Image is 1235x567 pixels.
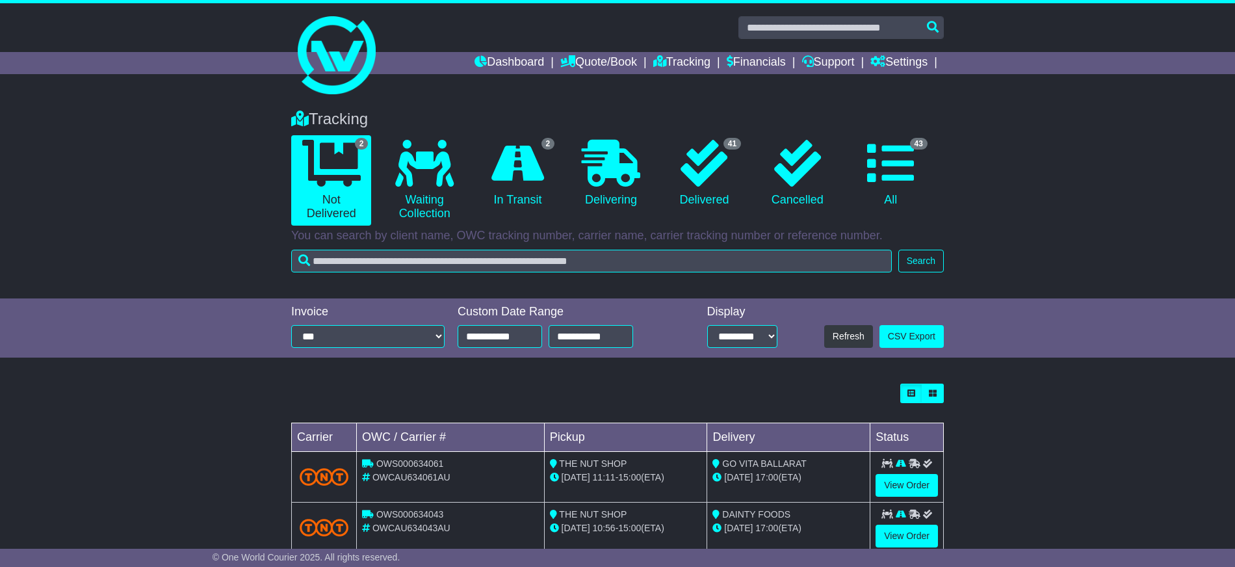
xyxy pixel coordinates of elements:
[478,135,558,212] a: 2 In Transit
[755,523,778,533] span: 17:00
[291,229,944,243] p: You can search by client name, OWC tracking number, carrier name, carrier tracking number or refe...
[910,138,928,150] span: 43
[562,472,590,482] span: [DATE]
[458,305,666,319] div: Custom Date Range
[870,423,944,452] td: Status
[593,472,616,482] span: 11:11
[376,509,444,520] span: OWS000634043
[898,250,944,272] button: Search
[559,509,627,520] span: THE NUT SHOP
[879,325,944,348] a: CSV Export
[541,138,555,150] span: 2
[291,305,445,319] div: Invoice
[755,472,778,482] span: 17:00
[870,52,928,74] a: Settings
[757,135,837,212] a: Cancelled
[357,423,545,452] td: OWC / Carrier #
[712,521,864,535] div: (ETA)
[724,472,753,482] span: [DATE]
[712,471,864,484] div: (ETA)
[618,523,641,533] span: 15:00
[876,474,938,497] a: View Order
[544,423,707,452] td: Pickup
[213,552,400,562] span: © One World Courier 2025. All rights reserved.
[707,305,777,319] div: Display
[355,138,369,150] span: 2
[593,523,616,533] span: 10:56
[550,471,702,484] div: - (ETA)
[571,135,651,212] a: Delivering
[560,52,637,74] a: Quote/Book
[824,325,873,348] button: Refresh
[722,509,790,520] span: DAINTY FOODS
[562,523,590,533] span: [DATE]
[724,523,753,533] span: [DATE]
[291,135,371,226] a: 2 Not Delivered
[802,52,855,74] a: Support
[723,138,741,150] span: 41
[292,423,357,452] td: Carrier
[559,458,627,469] span: THE NUT SHOP
[384,135,464,226] a: Waiting Collection
[300,519,348,536] img: TNT_Domestic.png
[851,135,931,212] a: 43 All
[653,52,710,74] a: Tracking
[372,523,450,533] span: OWCAU634043AU
[722,458,806,469] span: GO VITA BALLARAT
[707,423,870,452] td: Delivery
[876,525,938,547] a: View Order
[372,472,450,482] span: OWCAU634061AU
[300,468,348,486] img: TNT_Domestic.png
[474,52,544,74] a: Dashboard
[285,110,950,129] div: Tracking
[376,458,444,469] span: OWS000634061
[550,521,702,535] div: - (ETA)
[664,135,744,212] a: 41 Delivered
[727,52,786,74] a: Financials
[618,472,641,482] span: 15:00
